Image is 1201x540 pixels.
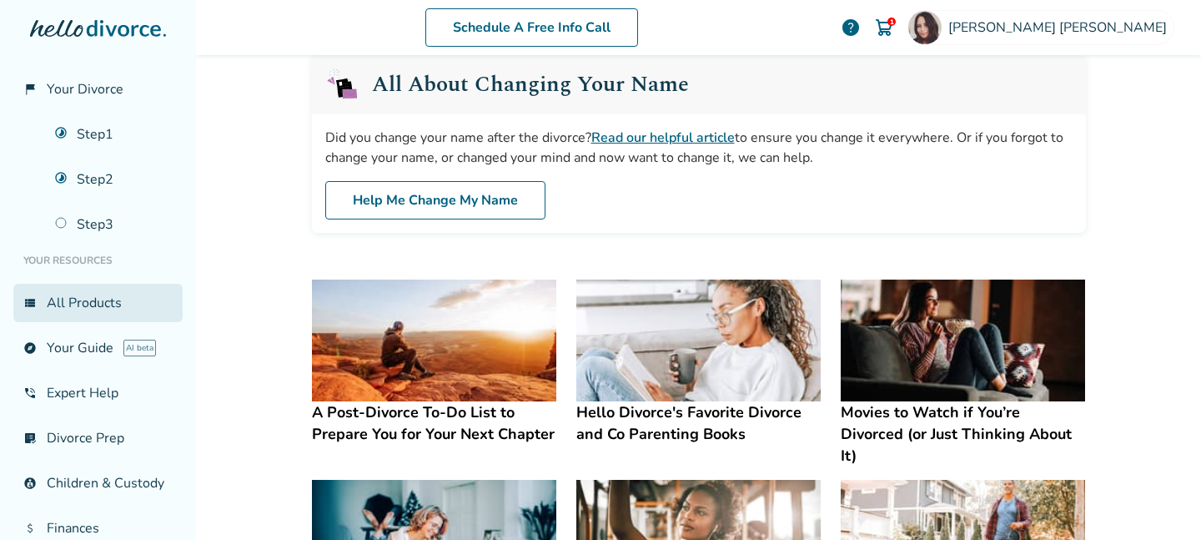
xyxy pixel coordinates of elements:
a: Hello Divorce's Favorite Divorce and Co Parenting BooksHello Divorce's Favorite Divorce and Co Pa... [576,280,821,446]
h4: Hello Divorce's Favorite Divorce and Co Parenting Books [576,401,821,445]
a: Movies to Watch if You’re Divorced (or Just Thinking About It)Movies to Watch if You’re Divorced ... [841,280,1085,467]
h4: Movies to Watch if You’re Divorced (or Just Thinking About It) [841,401,1085,467]
img: Cart [874,18,894,38]
a: exploreYour GuideAI beta [13,329,183,367]
a: A Post-Divorce To-Do List to Prepare You for Your Next ChapterA Post-Divorce To-Do List to Prepar... [312,280,556,446]
a: list_alt_checkDivorce Prep [13,419,183,457]
a: Step2 [45,160,183,199]
span: AI beta [123,340,156,356]
li: Your Resources [13,244,183,277]
img: A Post-Divorce To-Do List to Prepare You for Your Next Chapter [312,280,556,402]
a: Read our helpful article [591,129,735,147]
a: help [841,18,861,38]
iframe: Chat Widget [1118,460,1201,540]
img: Rocio Salazar [908,11,942,44]
img: Hello Divorce's Favorite Divorce and Co Parenting Books [576,280,821,402]
img: Name Change [325,68,359,101]
a: Step1 [45,115,183,154]
a: Step3 [45,205,183,244]
h2: All About Changing Your Name [372,73,689,95]
a: view_listAll Products [13,284,183,322]
a: Help Me Change My Name [325,181,545,220]
a: phone_in_talkExpert Help [13,374,183,412]
span: list_alt_check [23,431,37,445]
a: flag_2Your Divorce [13,70,183,109]
h4: A Post-Divorce To-Do List to Prepare You for Your Next Chapter [312,401,556,445]
span: explore [23,341,37,355]
div: 1 [887,18,896,26]
span: flag_2 [23,83,37,96]
img: Movies to Watch if You’re Divorced (or Just Thinking About It) [841,280,1085,402]
span: account_child [23,477,37,490]
a: Schedule A Free Info Call [425,8,638,47]
span: phone_in_talk [23,386,37,400]
a: account_childChildren & Custody [13,464,183,502]
span: [PERSON_NAME] [PERSON_NAME] [948,18,1173,37]
span: Your Divorce [47,80,123,98]
div: Did you change your name after the divorce? to ensure you change it everywhere. Or if you forgot ... [325,128,1073,168]
span: view_list [23,296,37,310]
span: attach_money [23,522,37,535]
